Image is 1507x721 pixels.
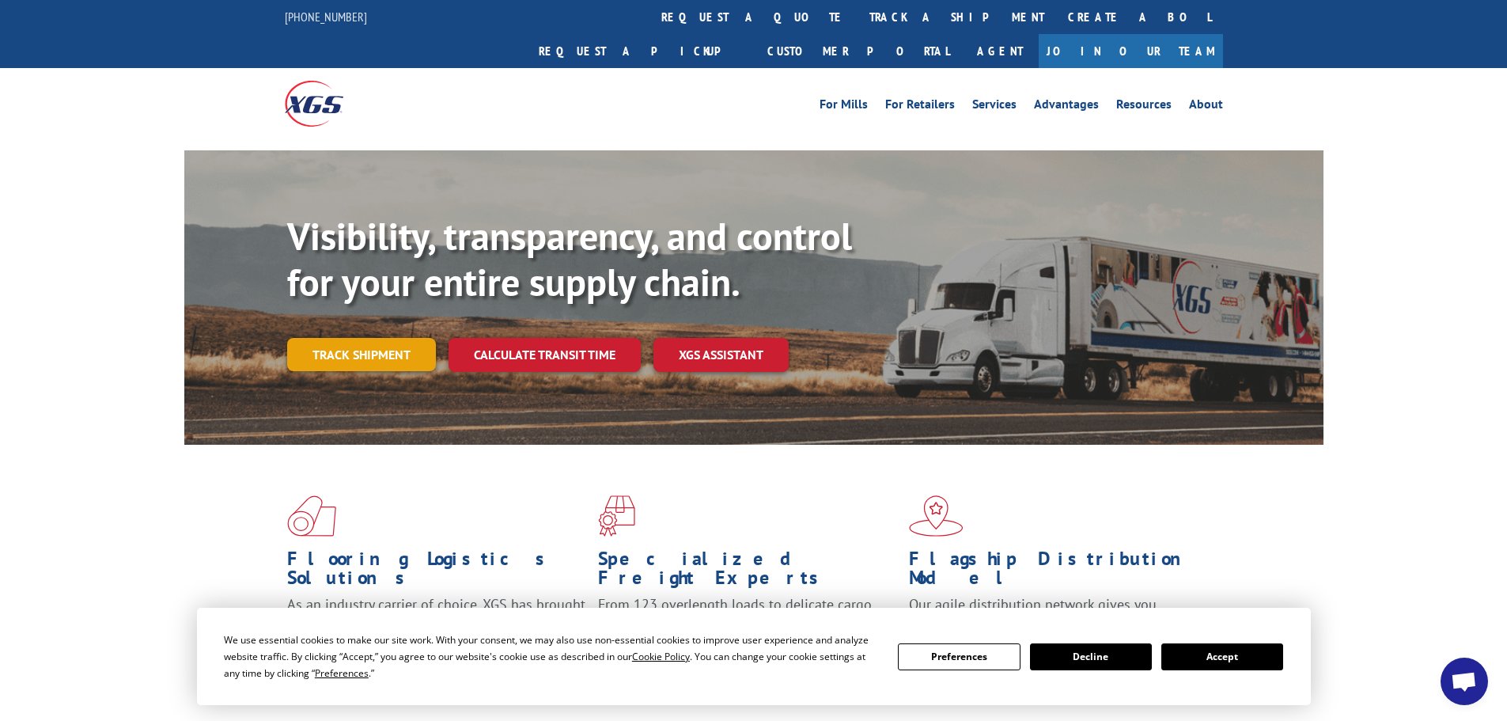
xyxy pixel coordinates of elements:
a: Customer Portal [755,34,961,68]
a: About [1189,98,1223,116]
a: Join Our Team [1039,34,1223,68]
span: Preferences [315,666,369,680]
button: Preferences [898,643,1020,670]
a: Resources [1116,98,1172,116]
a: Request a pickup [527,34,755,68]
a: XGS ASSISTANT [653,338,789,372]
a: Track shipment [287,338,436,371]
button: Accept [1161,643,1283,670]
img: xgs-icon-total-supply-chain-intelligence-red [287,495,336,537]
img: xgs-icon-focused-on-flooring-red [598,495,635,537]
h1: Flagship Distribution Model [909,549,1208,595]
a: Agent [961,34,1039,68]
a: For Mills [820,98,868,116]
a: Advantages [1034,98,1099,116]
h1: Specialized Freight Experts [598,549,897,595]
a: For Retailers [885,98,955,116]
h1: Flooring Logistics Solutions [287,549,586,595]
div: Open chat [1441,658,1488,705]
a: [PHONE_NUMBER] [285,9,367,25]
span: Our agile distribution network gives you nationwide inventory management on demand. [909,595,1200,632]
div: We use essential cookies to make our site work. With your consent, we may also use non-essential ... [224,632,879,681]
button: Decline [1030,643,1152,670]
span: Cookie Policy [632,650,690,663]
span: As an industry carrier of choice, XGS has brought innovation and dedication to flooring logistics... [287,595,585,651]
div: Cookie Consent Prompt [197,608,1311,705]
p: From 123 overlength loads to delicate cargo, our experienced staff knows the best way to move you... [598,595,897,666]
a: Calculate transit time [449,338,641,372]
a: Services [972,98,1017,116]
b: Visibility, transparency, and control for your entire supply chain. [287,211,852,306]
img: xgs-icon-flagship-distribution-model-red [909,495,964,537]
